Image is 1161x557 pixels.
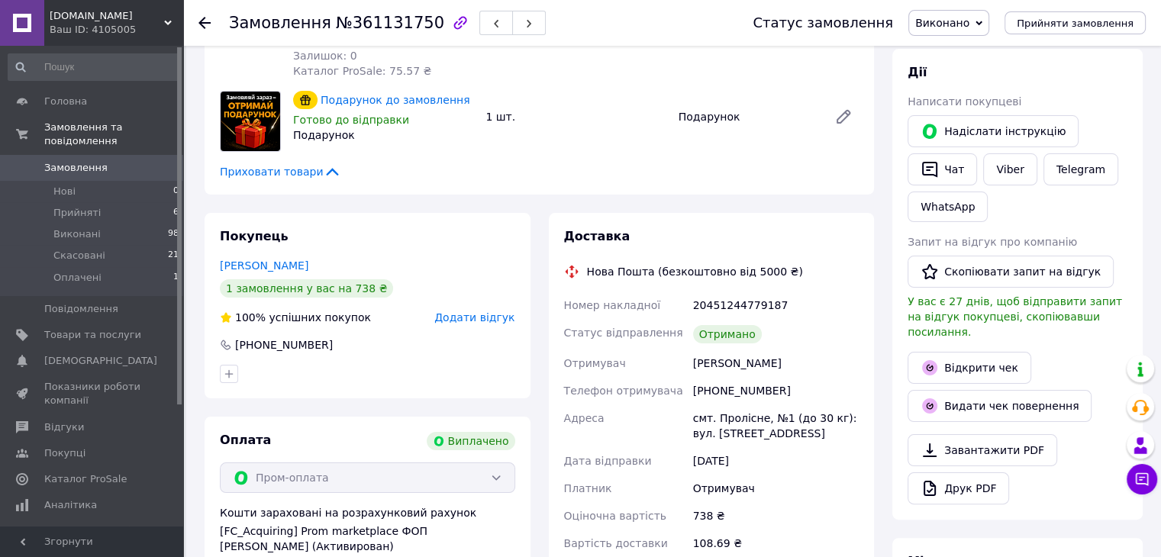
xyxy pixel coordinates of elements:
span: 21 [168,249,179,262]
span: Нові [53,185,76,198]
div: Отримувач [690,475,862,502]
span: Статус відправлення [564,327,683,339]
div: Нова Пошта (безкоштовно від 5000 ₴) [583,264,807,279]
span: Додати відгук [434,311,514,324]
span: Виконані [53,227,101,241]
div: 738 ₴ [690,502,862,530]
span: Головна [44,95,87,108]
div: Статус замовлення [753,15,893,31]
span: 98 [168,227,179,241]
span: Покупець [220,229,289,243]
span: Каталог ProSale: 75.57 ₴ [293,65,431,77]
a: [PERSON_NAME] [220,259,308,272]
div: Кошти зараховані на розрахунковий рахунок [220,505,515,554]
a: Відкрити чек [908,352,1031,384]
span: Каталог ProSale [44,472,127,486]
button: Чат [908,153,977,185]
div: Ваш ID: 4105005 [50,23,183,37]
span: Замовлення [229,14,331,32]
span: Виконано [915,17,969,29]
div: Виплачено [427,432,515,450]
span: Показники роботи компанії [44,380,141,407]
div: Подарунок [672,106,822,127]
div: Повернутися назад [198,15,211,31]
span: Залишок: 0 [293,50,357,62]
button: Скопіювати запит на відгук [908,256,1114,288]
a: Друк PDF [908,472,1009,504]
button: Видати чек повернення [908,390,1092,422]
div: Подарунок [293,127,473,143]
span: Дії [908,65,927,79]
a: Завантажити PDF [908,434,1057,466]
span: Прийняти замовлення [1017,18,1134,29]
span: Скасовані [53,249,105,262]
span: 6 [173,206,179,220]
span: У вас є 27 днів, щоб відправити запит на відгук покупцеві, скопіювавши посилання. [908,295,1122,338]
div: 1 замовлення у вас на 738 ₴ [220,279,393,298]
div: успішних покупок [220,310,371,325]
span: Отримувач [564,357,626,369]
span: Прийняті [53,206,101,220]
span: Готово до відправки [293,114,409,126]
span: [DEMOGRAPHIC_DATA] [44,354,157,368]
span: Телефон отримувача [564,385,683,397]
span: Інструменти веб-майстра та SEO [44,524,141,552]
span: Доставка [564,229,630,243]
img: Подарунок до замовлення [221,92,280,151]
div: 20451244779187 [690,291,862,319]
div: [DATE] [690,447,862,475]
span: Написати покупцеві [908,95,1021,108]
span: Покупці [44,446,85,460]
span: Приховати товари [220,164,341,179]
div: 1 шт. [479,106,672,127]
button: Надіслати інструкцію [908,115,1079,147]
input: Пошук [8,53,180,81]
span: Аналітика [44,498,97,512]
button: Прийняти замовлення [1005,11,1146,34]
span: 0 [173,185,179,198]
div: [PERSON_NAME] [690,349,862,377]
div: смт. Пролісне, №1 (до 30 кг): вул. [STREET_ADDRESS] [690,404,862,447]
span: Оціночна вартість [564,510,666,522]
span: 100% [235,311,266,324]
span: Зарядка.store [50,9,164,23]
div: [PHONE_NUMBER] [690,377,862,404]
span: Адреса [564,412,605,424]
span: Товари та послуги [44,328,141,342]
span: Відгуки [44,420,84,434]
div: Отримано [693,325,762,343]
span: Оплата [220,433,271,447]
span: Оплачені [53,271,102,285]
div: 108.69 ₴ [690,530,862,557]
a: Редагувати [828,101,859,132]
span: Запит на відгук про компанію [908,236,1077,248]
span: Платник [564,482,612,494]
button: Чат з покупцем [1127,464,1157,494]
span: №361131750 [336,14,444,32]
span: 738 ₴ [293,34,325,47]
a: WhatsApp [908,192,988,222]
span: Замовлення та повідомлення [44,121,183,148]
a: Viber [983,153,1037,185]
a: Telegram [1043,153,1118,185]
div: [FC_Acquiring] Prom marketplace ФОП [PERSON_NAME] (Активирован) [220,523,515,554]
div: [PHONE_NUMBER] [234,337,334,353]
span: Вартість доставки [564,537,668,549]
span: Замовлення [44,161,108,175]
a: Подарунок до замовлення [321,94,470,106]
span: Номер накладної [564,299,661,311]
span: Дата відправки [564,455,652,467]
span: 1 [173,271,179,285]
span: 820 ₴ [331,36,358,47]
span: Повідомлення [44,302,118,316]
